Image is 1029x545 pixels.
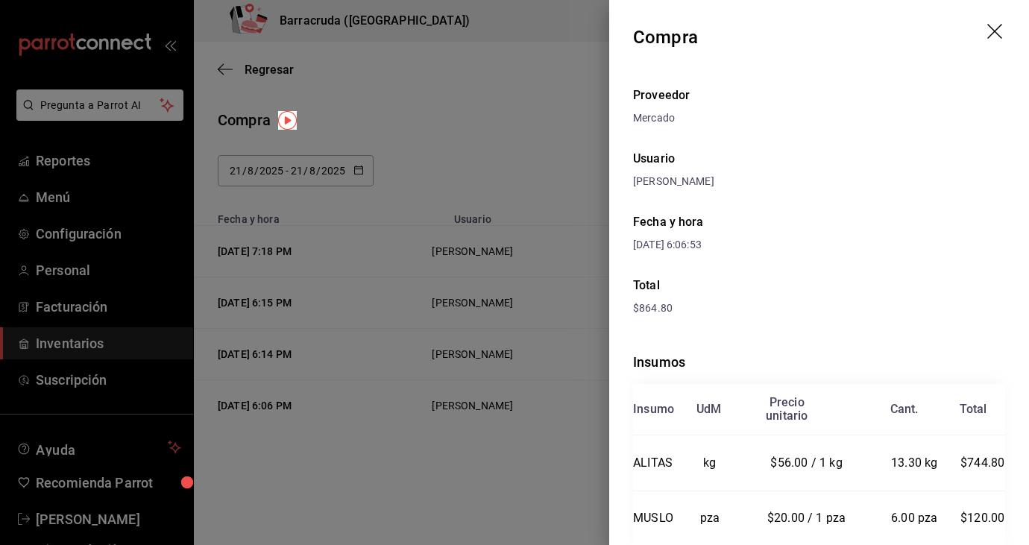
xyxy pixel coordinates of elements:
[960,511,1004,525] span: $120.00
[633,237,819,253] div: [DATE] 6:06:53
[767,511,846,525] span: $20.00 / 1 pza
[960,456,1004,470] span: $744.80
[890,403,919,416] div: Cant.
[278,111,297,130] img: Tooltip marker
[633,352,1005,372] div: Insumos
[633,24,698,51] div: Compra
[633,435,675,491] td: ALITAS
[891,456,937,470] span: 13.30 kg
[633,213,819,231] div: Fecha y hora
[766,396,808,423] div: Precio unitario
[696,403,722,416] div: UdM
[891,511,937,525] span: 6.00 pza
[960,403,986,416] div: Total
[675,435,744,491] td: kg
[633,86,1005,104] div: Proveedor
[633,150,1005,168] div: Usuario
[633,403,674,416] div: Insumo
[987,24,1005,42] button: drag
[770,456,842,470] span: $56.00 / 1 kg
[633,277,1005,294] div: Total
[633,110,1005,126] div: Mercado
[633,174,1005,189] div: [PERSON_NAME]
[633,302,673,314] span: $864.80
